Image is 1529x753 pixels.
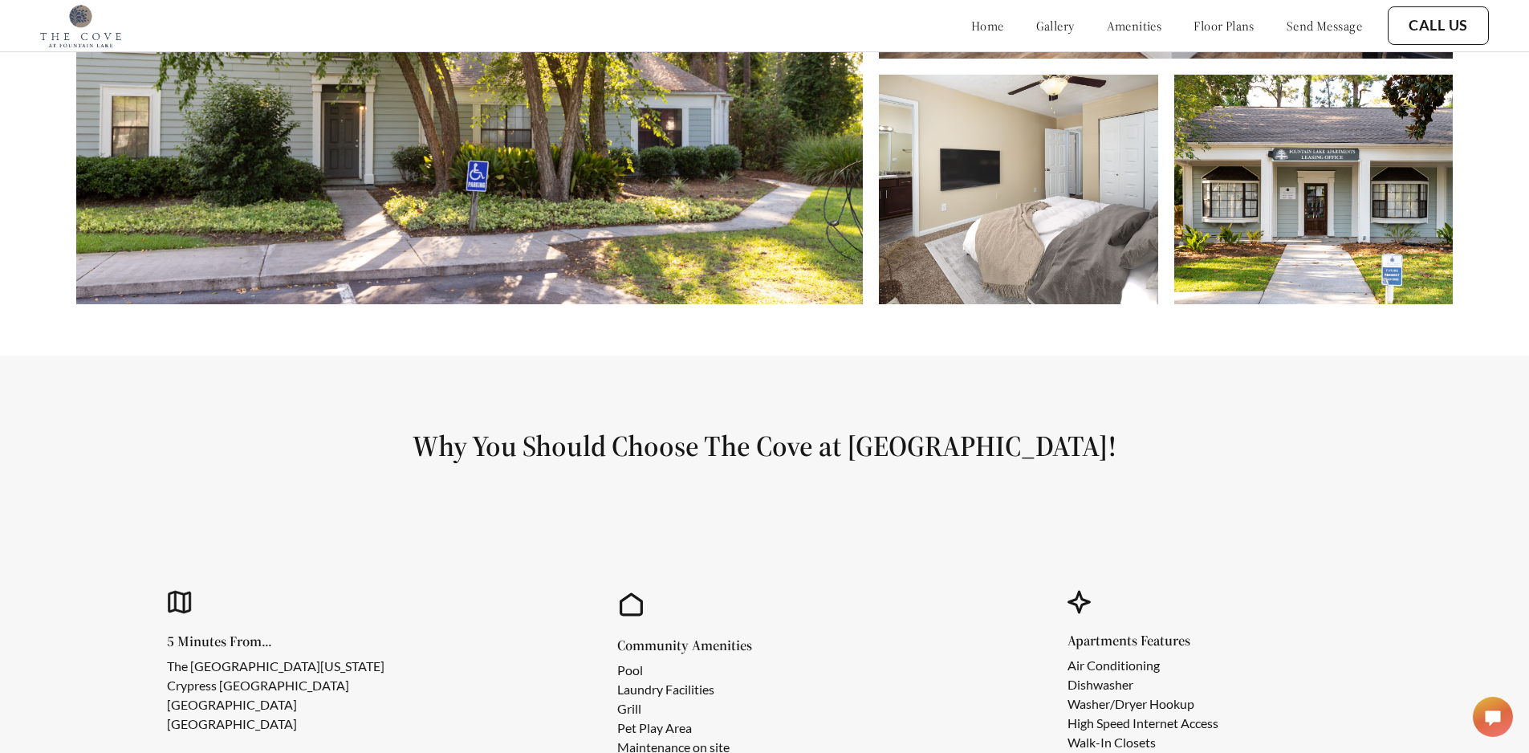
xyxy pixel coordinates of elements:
[1287,18,1362,34] a: send message
[1067,656,1218,675] li: Air Conditioning
[617,699,730,718] li: Grill
[879,75,1157,304] img: Alt text
[1067,633,1244,648] h5: Apartments Features
[617,718,730,738] li: Pet Play Area
[1067,694,1218,714] li: Washer/Dryer Hookup
[1174,75,1453,304] img: Alt text
[167,657,384,676] li: The [GEOGRAPHIC_DATA][US_STATE]
[1388,6,1489,45] button: Call Us
[1067,675,1218,694] li: Dishwasher
[1409,17,1468,35] a: Call Us
[617,680,730,699] li: Laundry Facilities
[167,676,384,695] li: Crypress [GEOGRAPHIC_DATA]
[1107,18,1162,34] a: amenities
[617,638,755,653] h5: Community Amenities
[1036,18,1075,34] a: gallery
[39,428,1490,464] h1: Why You Should Choose The Cove at [GEOGRAPHIC_DATA]!
[167,714,384,734] li: [GEOGRAPHIC_DATA]
[167,634,410,649] h5: 5 Minutes From...
[167,695,384,714] li: [GEOGRAPHIC_DATA]
[617,661,730,680] li: Pool
[1067,714,1218,733] li: High Speed Internet Access
[1194,18,1255,34] a: floor plans
[971,18,1004,34] a: home
[1067,733,1218,752] li: Walk-In Closets
[40,4,121,47] img: cove_at_fountain_lake_logo.png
